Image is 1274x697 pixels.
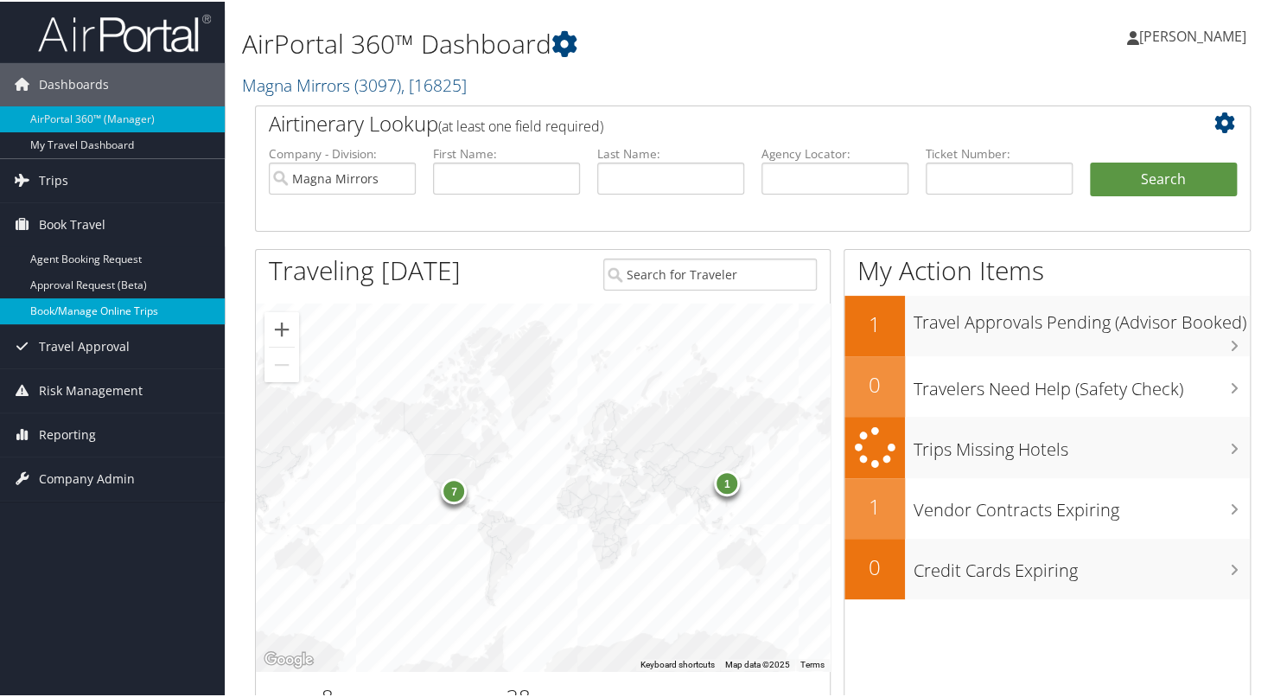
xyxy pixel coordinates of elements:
span: Travel Approval [39,323,130,367]
h1: Traveling [DATE] [269,251,461,287]
label: Last Name: [597,144,744,161]
button: Zoom out [264,346,299,380]
span: (at least one field required) [438,115,603,134]
h3: Travel Approvals Pending (Advisor Booked) [914,300,1250,333]
a: Magna Mirrors [242,72,467,95]
span: Dashboards [39,61,109,105]
span: Map data ©2025 [725,658,790,668]
input: Search for Traveler [603,257,817,289]
a: [PERSON_NAME] [1127,9,1264,61]
h3: Travelers Need Help (Safety Check) [914,367,1250,400]
label: First Name: [433,144,580,161]
span: ( 3097 ) [354,72,401,95]
a: Trips Missing Hotels [844,415,1250,476]
h2: 0 [844,368,905,398]
h2: 1 [844,308,905,337]
a: Terms (opens in new tab) [800,658,825,668]
button: Search [1090,161,1237,195]
span: Company Admin [39,456,135,499]
a: 0Credit Cards Expiring [844,537,1250,598]
label: Company - Division: [269,144,416,161]
h3: Credit Cards Expiring [914,548,1250,581]
span: Risk Management [39,368,143,411]
h1: AirPortal 360™ Dashboard [242,24,923,61]
button: Keyboard shortcuts [640,657,715,669]
button: Zoom in [264,310,299,345]
span: Trips [39,157,68,201]
img: Google [260,647,317,669]
span: Book Travel [39,201,105,245]
a: 0Travelers Need Help (Safety Check) [844,355,1250,415]
img: airportal-logo.png [38,11,211,52]
span: Reporting [39,412,96,455]
h1: My Action Items [844,251,1250,287]
h2: Airtinerary Lookup [269,107,1154,137]
h2: 1 [844,490,905,520]
span: [PERSON_NAME] [1139,25,1246,44]
label: Ticket Number: [926,144,1073,161]
label: Agency Locator: [761,144,908,161]
a: Open this area in Google Maps (opens a new window) [260,647,317,669]
h3: Trips Missing Hotels [914,427,1250,460]
a: 1Vendor Contracts Expiring [844,476,1250,537]
div: 1 [714,469,740,495]
h3: Vendor Contracts Expiring [914,488,1250,521]
span: , [ 16825 ] [401,72,467,95]
div: 7 [441,476,467,502]
a: 1Travel Approvals Pending (Advisor Booked) [844,294,1250,355]
h2: 0 [844,551,905,580]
